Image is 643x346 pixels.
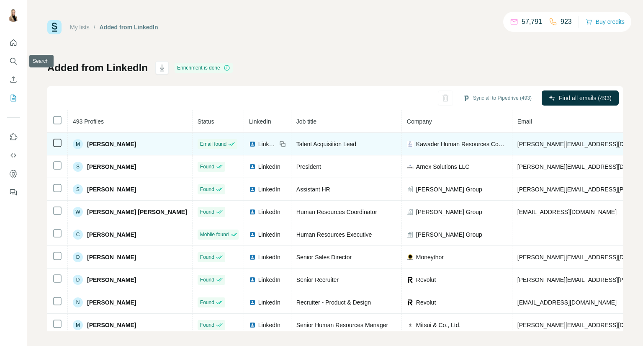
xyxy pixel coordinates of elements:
[7,90,20,106] button: My lists
[296,186,330,193] span: Assistant HR
[100,23,158,31] div: Added from LinkedIn
[416,208,482,216] span: [PERSON_NAME] Group
[7,35,20,50] button: Quick start
[416,140,507,148] span: Kawader Human Resources Consultancy
[561,17,572,27] p: 923
[249,299,256,306] img: LinkedIn logo
[73,297,83,307] div: N
[258,208,280,216] span: LinkedIn
[73,139,83,149] div: M
[200,299,214,306] span: Found
[296,209,377,215] span: Human Resources Coordinator
[200,208,214,216] span: Found
[296,163,321,170] span: President
[7,8,20,22] img: Avatar
[47,20,62,34] img: Surfe Logo
[258,163,280,171] span: LinkedIn
[407,299,414,306] img: company-logo
[7,185,20,200] button: Feedback
[200,186,214,193] span: Found
[407,276,414,283] img: company-logo
[7,54,20,69] button: Search
[407,141,414,147] img: company-logo
[542,90,619,106] button: Find all emails (493)
[87,298,136,307] span: [PERSON_NAME]
[200,231,229,238] span: Mobile found
[87,208,187,216] span: [PERSON_NAME] [PERSON_NAME]
[416,185,482,194] span: [PERSON_NAME] Group
[586,16,625,28] button: Buy credits
[73,320,83,330] div: M
[87,163,136,171] span: [PERSON_NAME]
[198,118,214,125] span: Status
[73,230,83,240] div: C
[87,230,136,239] span: [PERSON_NAME]
[200,321,214,329] span: Found
[416,253,444,261] span: Moneythor
[87,185,136,194] span: [PERSON_NAME]
[416,276,436,284] span: Revolut
[73,252,83,262] div: D
[517,299,617,306] span: [EMAIL_ADDRESS][DOMAIN_NAME]
[249,209,256,215] img: LinkedIn logo
[258,185,280,194] span: LinkedIn
[296,322,388,328] span: Senior Human Resources Manager
[200,276,214,284] span: Found
[73,275,83,285] div: D
[416,298,436,307] span: Revolut
[517,209,617,215] span: [EMAIL_ADDRESS][DOMAIN_NAME]
[296,276,339,283] span: Senior Recruiter
[457,92,538,104] button: Sync all to Pipedrive (493)
[258,230,280,239] span: LinkedIn
[407,163,414,170] img: company-logo
[416,321,461,329] span: Mitsui & Co., Ltd.
[7,166,20,181] button: Dashboard
[87,276,136,284] span: [PERSON_NAME]
[407,322,414,328] img: company-logo
[258,321,280,329] span: LinkedIn
[249,118,271,125] span: LinkedIn
[258,298,280,307] span: LinkedIn
[416,230,482,239] span: [PERSON_NAME] Group
[73,184,83,194] div: S
[517,118,532,125] span: Email
[7,129,20,145] button: Use Surfe on LinkedIn
[7,72,20,87] button: Enrich CSV
[416,163,470,171] span: Arnex Solutions LLC
[200,140,226,148] span: Email found
[249,163,256,170] img: LinkedIn logo
[7,148,20,163] button: Use Surfe API
[296,231,372,238] span: Human Resources Executive
[87,140,136,148] span: [PERSON_NAME]
[47,61,148,75] h1: Added from LinkedIn
[522,17,542,27] p: 57,791
[407,254,414,261] img: company-logo
[70,24,90,31] a: My lists
[249,141,256,147] img: LinkedIn logo
[73,207,83,217] div: W
[559,94,612,102] span: Find all emails (493)
[175,63,233,73] div: Enrichment is done
[87,321,136,329] span: [PERSON_NAME]
[249,254,256,261] img: LinkedIn logo
[87,253,136,261] span: [PERSON_NAME]
[200,163,214,170] span: Found
[258,276,280,284] span: LinkedIn
[296,254,352,261] span: Senior Sales Director
[296,141,356,147] span: Talent Acquisition Lead
[407,118,432,125] span: Company
[73,118,104,125] span: 493 Profiles
[200,253,214,261] span: Found
[296,118,316,125] span: Job title
[94,23,95,31] li: /
[249,276,256,283] img: LinkedIn logo
[249,231,256,238] img: LinkedIn logo
[258,140,277,148] span: LinkedIn
[249,322,256,328] img: LinkedIn logo
[73,162,83,172] div: S
[296,299,371,306] span: Recruiter - Product & Design
[249,186,256,193] img: LinkedIn logo
[258,253,280,261] span: LinkedIn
